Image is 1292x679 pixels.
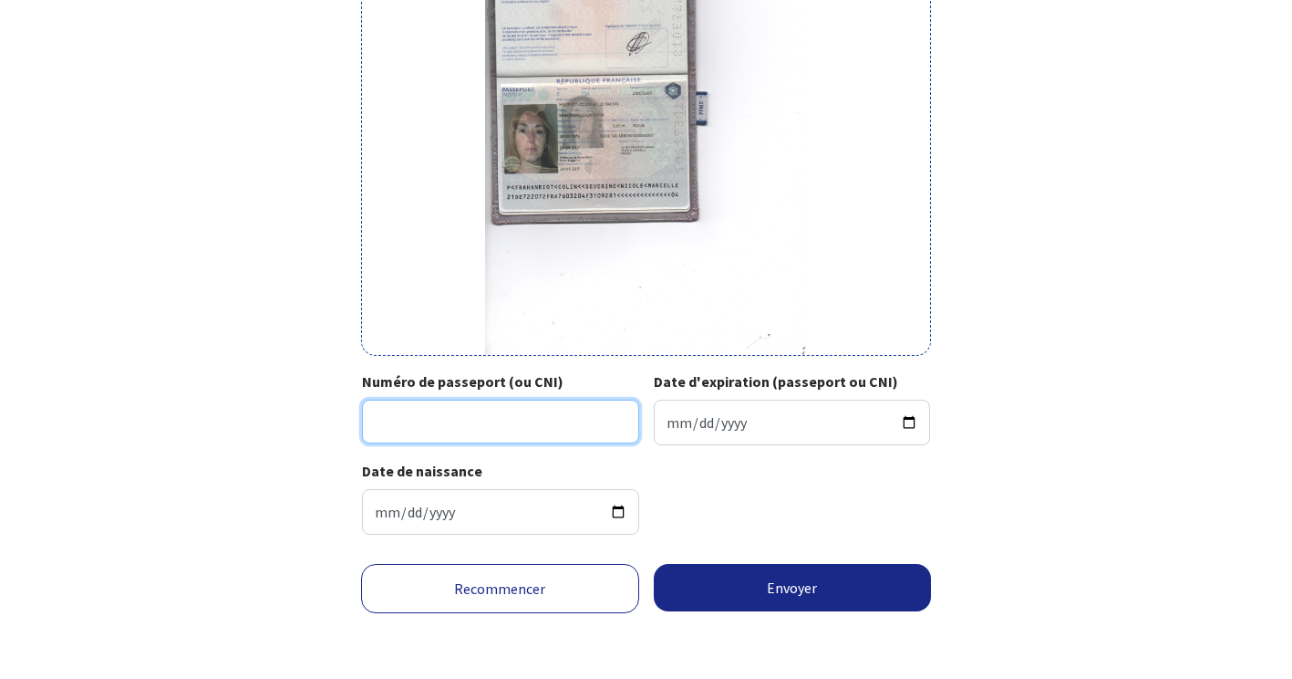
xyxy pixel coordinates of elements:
[654,372,898,391] strong: Date d'expiration (passeport ou CNI)
[654,564,932,611] button: Envoyer
[362,462,482,480] strong: Date de naissance
[361,564,639,613] a: Recommencer
[362,372,563,391] strong: Numéro de passeport (ou CNI)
